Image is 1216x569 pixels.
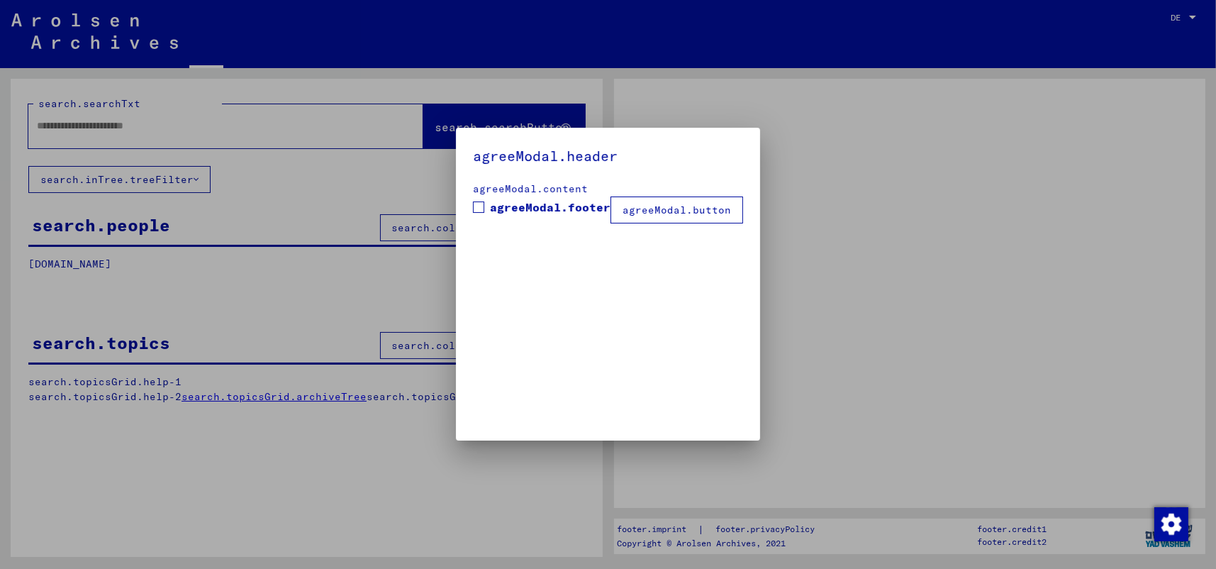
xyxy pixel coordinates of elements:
div: Zustimmung ändern [1154,507,1188,541]
div: agreeModal.content [473,182,743,197]
h5: agreeModal.header [473,145,743,167]
span: agreeModal.footer [490,199,610,216]
img: Zustimmung ändern [1154,507,1188,541]
button: agreeModal.button [610,197,743,223]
